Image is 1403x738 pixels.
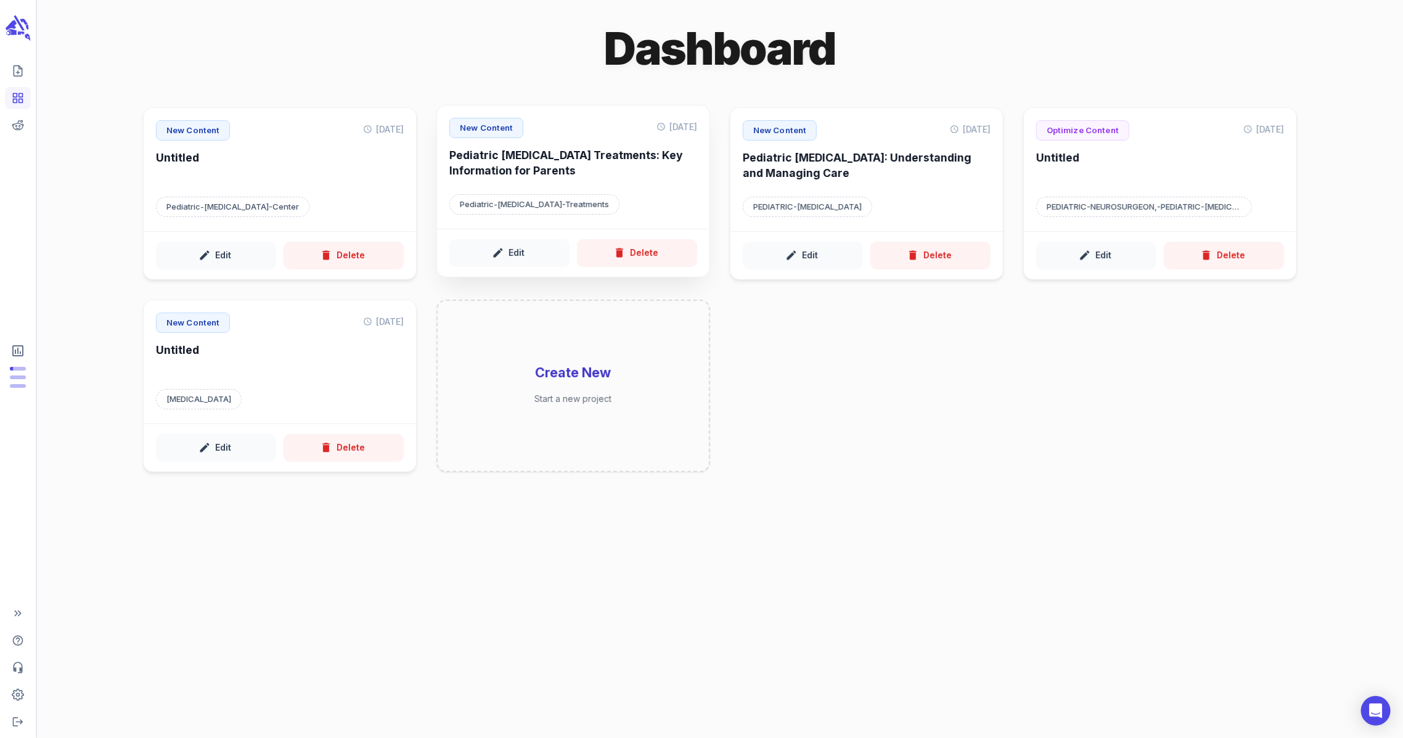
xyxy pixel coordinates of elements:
[156,120,230,141] p: New Content
[156,150,404,184] h6: Untitled
[5,87,31,109] span: View your content dashboard
[156,434,276,462] button: Edit
[449,194,620,215] p: Target keyword: Pediatric-Epilepsy-Treatments
[5,711,31,733] span: Logout
[1036,120,1129,141] p: Optimize Content
[535,392,612,405] p: Start a new project
[5,602,31,625] span: Expand Sidebar
[577,239,697,267] button: Delete
[449,239,570,267] button: Edit
[743,242,863,269] button: Edit
[1243,120,1284,138] p: [DATE]
[10,384,26,388] span: Input Tokens: 0 of 960,000 monthly tokens used. These limits are based on the last model you used...
[449,148,697,182] h6: Pediatric [MEDICAL_DATA] Treatments: Key Information for Parents
[1361,696,1391,726] div: Open Intercom Messenger
[950,120,991,138] p: [DATE]
[156,389,242,410] p: Target keyword: Plagiocephaly
[156,242,276,269] button: Edit
[363,120,404,138] p: [DATE]
[5,684,31,706] span: Adjust your account settings
[284,434,404,462] button: Delete
[10,375,26,379] span: Output Tokens: 0 of 120,000 monthly tokens used. These limits are based on the last model you use...
[1036,197,1252,218] p: Target keyword: PEDIATRIC-NEUROSURGEON,-PEDIATRIC-NEUROLOGIST
[1036,242,1156,269] button: Edit
[1036,150,1284,184] h6: Untitled
[156,197,309,218] p: Target keyword: Pediatric-Epilepsy-Center
[657,118,697,136] p: [DATE]
[5,629,31,652] span: Help Center
[10,367,26,371] span: Posts: 1 of 5 monthly posts used
[449,118,523,139] p: New Content
[536,364,612,382] h6: Create New
[284,242,404,269] button: Delete
[743,150,991,184] h6: Pediatric [MEDICAL_DATA]: Understanding and Managing Care
[743,197,872,218] p: Target keyword: PEDIATRIC-HYDROCEPHALUS
[604,20,835,78] h1: Dashboard
[743,120,817,141] p: New Content
[870,242,991,269] button: Delete
[5,657,31,679] span: Contact Support
[5,114,31,136] span: View your Reddit Intelligence add-on dashboard
[363,313,404,330] p: [DATE]
[156,313,230,334] p: New Content
[1164,242,1284,269] button: Delete
[5,60,31,82] span: Create new content
[156,343,404,377] h6: Untitled
[5,338,31,363] span: View Subscription & Usage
